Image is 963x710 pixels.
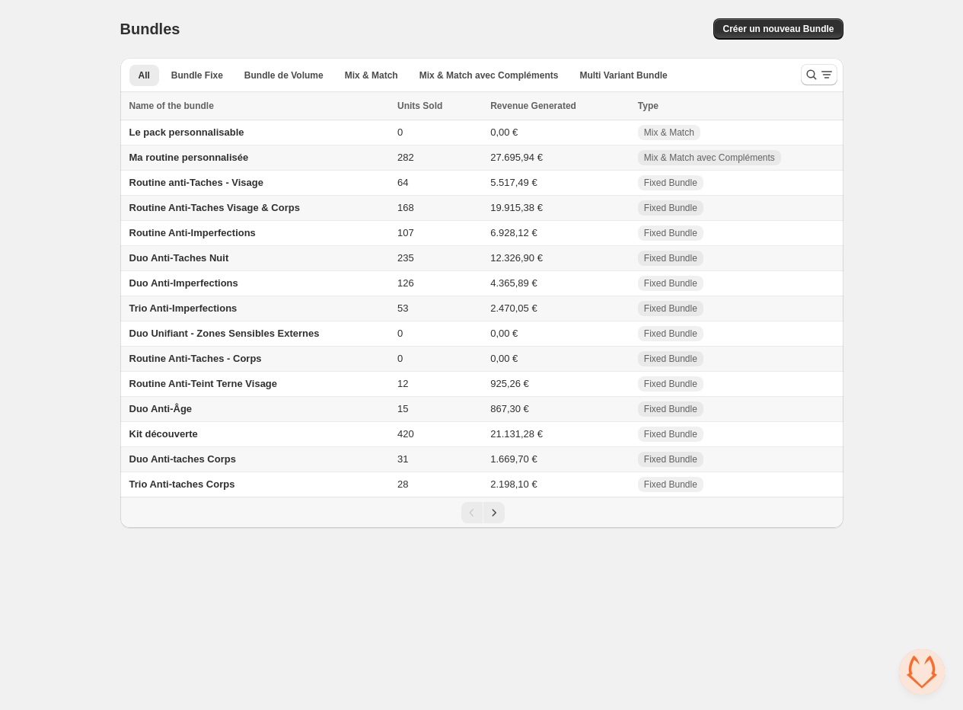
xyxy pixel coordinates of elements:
span: Multi Variant Bundle [579,69,667,82]
span: Trio Anti-taches Corps [129,478,235,490]
span: 12.326,90 € [490,252,543,264]
span: Mix & Match avec Compléments [644,152,775,164]
span: Fixed Bundle [644,277,697,289]
span: Créer un nouveau Bundle [722,23,834,35]
span: 420 [397,428,414,440]
span: Revenue Generated [490,98,576,114]
span: 31 [397,453,408,465]
span: Bundle Fixe [171,69,223,82]
span: Fixed Bundle [644,328,697,340]
span: 235 [397,252,414,264]
span: Units Sold [397,98,442,114]
button: Créer un nouveau Bundle [713,18,843,40]
span: 0,00 € [490,353,518,364]
span: 0,00 € [490,126,518,138]
span: Trio Anti-Imperfections [129,302,238,314]
span: Mix & Match [345,69,398,82]
span: 27.695,94 € [490,152,543,163]
span: 107 [397,227,414,238]
span: 0,00 € [490,328,518,339]
button: Next [483,502,505,523]
span: 2.198,10 € [490,478,537,490]
span: Kit découverte [129,428,198,440]
span: 28 [397,478,408,490]
span: Mix & Match [644,126,694,139]
button: Search and filter results [801,64,837,85]
span: Fixed Bundle [644,378,697,390]
span: 0 [397,353,403,364]
button: Revenue Generated [490,98,592,114]
span: Ma routine personnalisée [129,152,249,163]
span: Fixed Bundle [644,227,697,239]
span: 12 [397,378,408,389]
span: 2.470,05 € [490,302,537,314]
span: Fixed Bundle [644,453,697,465]
span: All [139,69,150,82]
nav: Pagination [120,497,843,528]
div: Name of the bundle [129,98,388,114]
span: Routine Anti-Taches Visage & Corps [129,202,300,213]
span: Duo Unifiant - Zones Sensibles Externes [129,328,320,339]
span: Bundle de Volume [244,69,324,82]
span: Mix & Match avec Compléments [419,69,559,82]
span: 5.517,49 € [490,177,537,188]
span: 19.915,38 € [490,202,543,213]
span: 168 [397,202,414,213]
span: Fixed Bundle [644,177,697,189]
span: 15 [397,403,408,414]
span: 4.365,89 € [490,277,537,289]
span: 21.131,28 € [490,428,543,440]
div: Type [638,98,834,114]
span: Fixed Bundle [644,252,697,264]
span: Fixed Bundle [644,478,697,491]
span: Fixed Bundle [644,428,697,440]
span: Routine Anti-Taches - Corps [129,353,262,364]
span: 6.928,12 € [490,227,537,238]
span: 53 [397,302,408,314]
button: Units Sold [397,98,458,114]
span: 0 [397,328,403,339]
span: Routine Anti-Imperfections [129,227,256,238]
div: Ouvrir le chat [899,649,945,695]
h1: Bundles [120,20,180,38]
span: Fixed Bundle [644,403,697,415]
span: 282 [397,152,414,163]
span: 867,30 € [490,403,529,414]
span: Duo Anti-Imperfections [129,277,238,289]
span: Duo Anti-Âge [129,403,193,414]
span: 925,26 € [490,378,529,389]
span: Fixed Bundle [644,353,697,365]
span: Duo Anti-taches Corps [129,453,236,465]
span: Fixed Bundle [644,302,697,315]
span: Fixed Bundle [644,202,697,214]
span: Duo Anti-Taches Nuit [129,252,229,264]
span: 64 [397,177,408,188]
span: Routine Anti-Teint Terne Visage [129,378,278,389]
span: Le pack personnalisable [129,126,244,138]
span: 1.669,70 € [490,453,537,465]
span: 0 [397,126,403,138]
span: Routine anti-Taches - Visage [129,177,264,188]
span: 126 [397,277,414,289]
